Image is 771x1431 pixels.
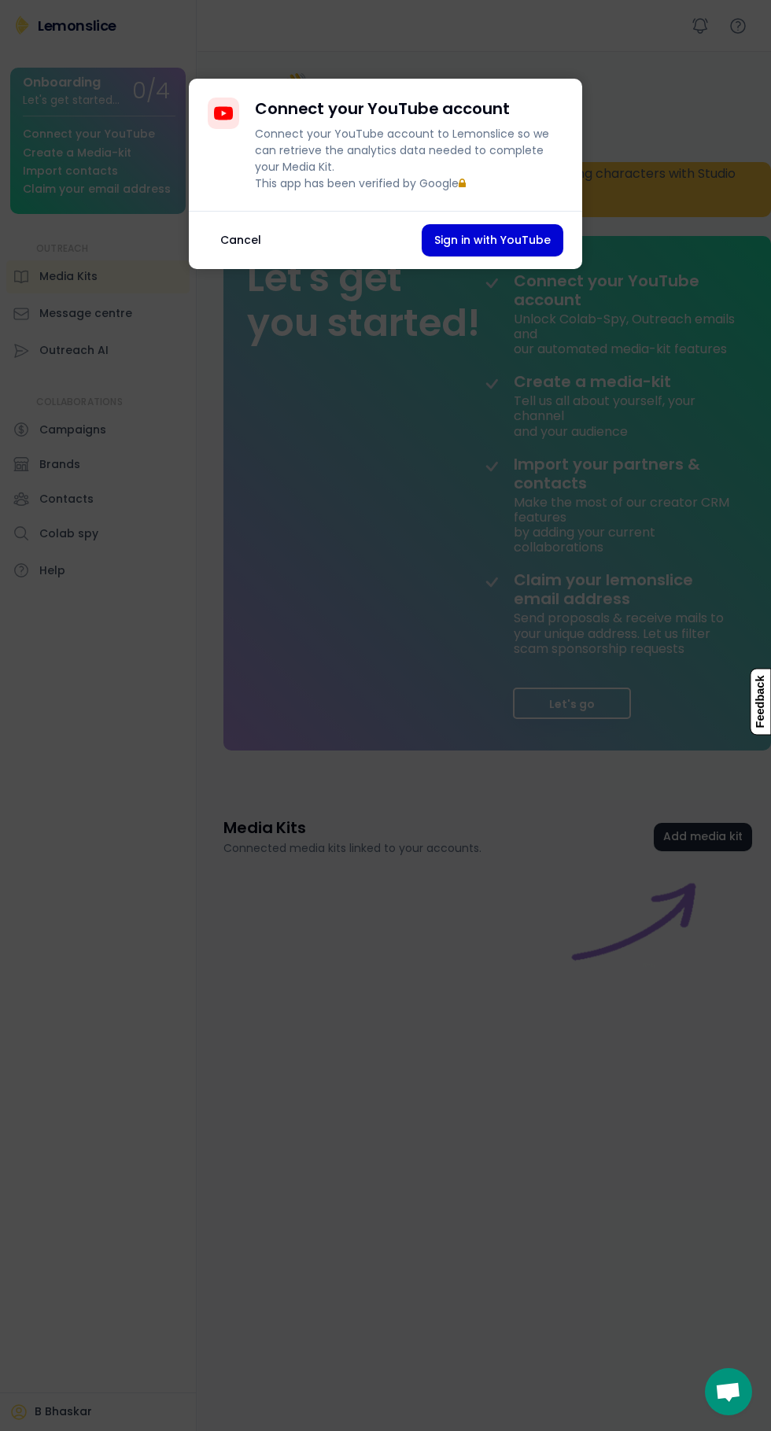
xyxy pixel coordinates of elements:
h4: Connect your YouTube account [255,98,510,120]
div: Connect your YouTube account to Lemonslice so we can retrieve the analytics data needed to comple... [255,126,563,192]
button: Cancel [208,224,274,256]
img: YouTubeIcon.svg [214,104,233,123]
button: Sign in with YouTube [422,224,563,256]
div: Open chat [705,1368,752,1415]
